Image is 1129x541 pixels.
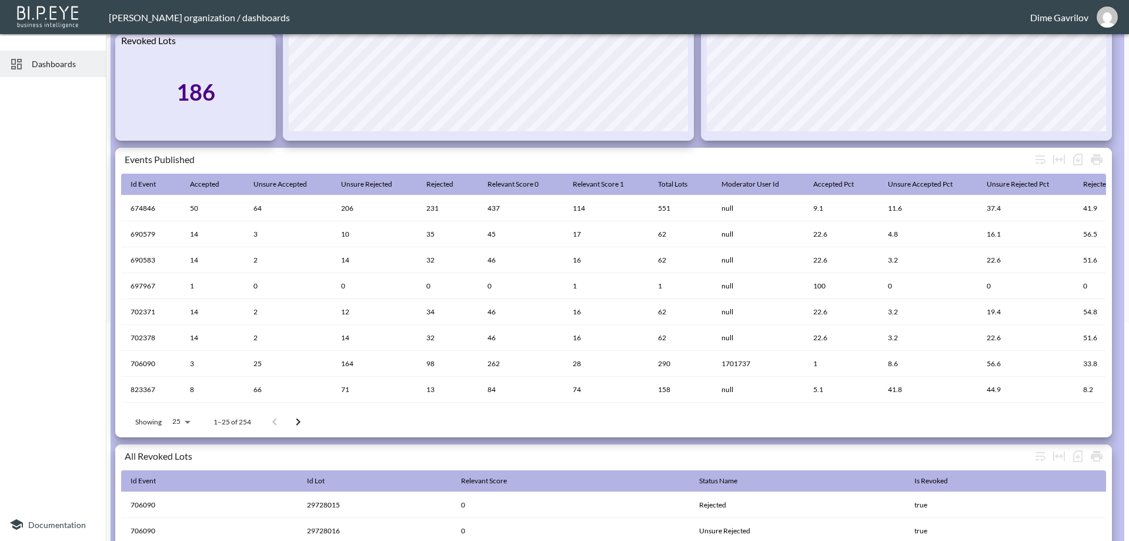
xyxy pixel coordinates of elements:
th: 1701737 [712,351,804,377]
span: Relevant Score [461,474,522,488]
th: 0 [332,403,417,429]
th: true [905,492,1106,518]
th: 0 [977,273,1074,299]
th: 0 [879,403,977,429]
span: Unsure Rejected [341,177,407,191]
th: 14 [181,325,244,351]
th: 3.2 [879,325,977,351]
th: 697967 [121,273,181,299]
th: 0 [563,403,649,429]
div: Id Event [131,177,156,191]
th: 0 [244,273,332,299]
div: Number of rows selected for download: 186 [1068,447,1087,466]
div: 25 [166,414,195,429]
th: 1 [478,403,563,429]
div: Print [1087,447,1106,466]
span: Accepted Pct [813,177,869,191]
th: 8.6 [879,351,977,377]
th: 5.1 [804,377,879,403]
div: Id Lot [307,474,325,488]
th: 11.6 [879,195,977,221]
div: Unsure Accepted Pct [888,177,953,191]
th: 4.8 [879,221,977,247]
th: 0 [332,273,417,299]
th: null [712,221,804,247]
th: Rejected [690,492,905,518]
th: 32 [417,247,478,273]
th: 0 [879,273,977,299]
th: 56.6 [977,351,1074,377]
th: 164 [332,351,417,377]
th: 551 [649,195,712,221]
span: Is Revoked [914,474,963,488]
th: 3.2 [879,247,977,273]
th: 158 [649,377,712,403]
th: 13 [417,377,478,403]
p: 1–25 of 254 [213,417,251,427]
th: 19.4 [977,299,1074,325]
th: 62 [649,247,712,273]
span: Relevant Score 1 [573,177,639,191]
th: 2 [244,299,332,325]
img: bipeye-logo [15,3,82,29]
span: Relevant Score 0 [487,177,554,191]
th: 9.1 [804,195,879,221]
th: 98 [417,351,478,377]
th: 706090 [121,351,181,377]
th: 46 [478,247,563,273]
span: Unsure Rejected Pct [987,177,1064,191]
th: 14 [181,247,244,273]
th: 22.6 [804,325,879,351]
th: 22.6 [804,221,879,247]
div: Rejected Pct [1083,177,1121,191]
div: Id Event [131,474,156,488]
th: null [712,403,804,429]
th: 0 [478,273,563,299]
th: 46 [478,325,563,351]
th: 437 [478,195,563,221]
th: 14 [181,299,244,325]
th: 37.4 [977,195,1074,221]
th: 290 [649,351,712,377]
th: 702371 [121,299,181,325]
div: Total Lots [658,177,687,191]
th: 22.6 [804,247,879,273]
div: Unsure Accepted [253,177,307,191]
th: 71 [332,377,417,403]
div: Rejected [426,177,453,191]
th: 50 [181,195,244,221]
th: 3 [244,221,332,247]
th: 34 [417,299,478,325]
div: Unsure Rejected Pct [987,177,1049,191]
th: 16 [563,325,649,351]
th: 22.6 [977,325,1074,351]
div: [PERSON_NAME] organization / dashboards [109,12,1030,23]
th: null [712,299,804,325]
span: Documentation [28,520,86,530]
th: 22.6 [977,247,1074,273]
span: Rejected [426,177,469,191]
th: 0 [417,273,478,299]
th: 690583 [121,247,181,273]
span: Unsure Accepted Pct [888,177,968,191]
th: 2 [244,325,332,351]
div: 186 [176,78,215,105]
button: dime@mutualart.com [1088,3,1126,31]
th: 16.1 [977,221,1074,247]
th: 35 [417,221,478,247]
th: 0 [977,403,1074,429]
div: Relevant Score 0 [487,177,539,191]
th: 674846 [121,195,181,221]
th: 3 [181,351,244,377]
a: Documentation [9,517,96,532]
th: 28 [563,351,649,377]
th: 66 [244,377,332,403]
th: 100 [804,273,879,299]
div: Toggle table layout between fixed and auto (default: auto) [1050,447,1068,466]
th: 62 [649,221,712,247]
div: Wrap text [1031,150,1050,169]
th: 2 [244,247,332,273]
span: Status Name [699,474,753,488]
span: Id Event [131,474,171,488]
div: Wrap text [1031,447,1050,466]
